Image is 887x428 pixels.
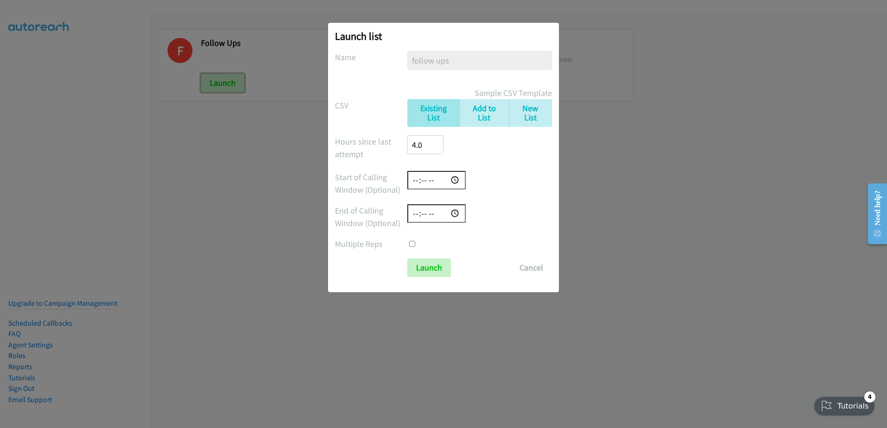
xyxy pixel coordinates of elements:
a: Existing List [407,99,459,127]
label: Start of Calling Window (Optional) [335,171,407,196]
input: Launch [407,258,451,277]
label: CSV [335,99,407,112]
a: New List [509,99,552,127]
label: Hours since last attempt [335,135,407,160]
button: Cancel [511,258,552,277]
label: Name [335,51,407,63]
h2: Launch list [335,30,552,43]
label: End of Calling Window (Optional) [335,204,407,229]
iframe: Resource Center [860,177,887,251]
label: Multiple Reps [335,238,407,250]
iframe: Checklist [809,388,880,421]
a: Sample CSV Template [475,87,552,99]
a: Add to List [459,99,509,127]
